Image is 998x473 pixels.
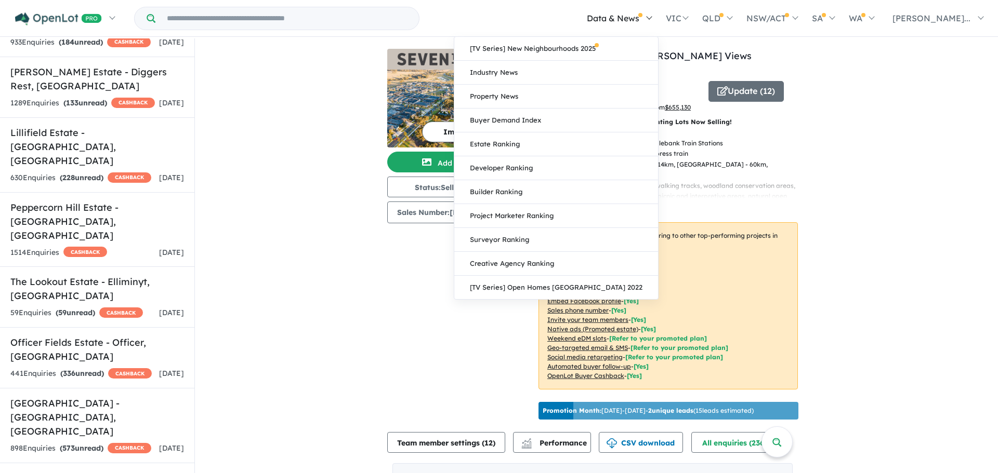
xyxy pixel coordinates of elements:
a: Property News [454,85,658,109]
a: Buyer Demand Index [454,109,658,132]
img: Openlot PRO Logo White [15,12,102,25]
a: Developer Ranking [454,156,658,180]
a: Creative Agency Ranking [454,252,658,276]
a: [TV Series] Open Homes [GEOGRAPHIC_DATA] 2022 [454,276,658,299]
a: Industry News [454,61,658,85]
a: Project Marketer Ranking [454,204,658,228]
span: [PERSON_NAME]... [892,13,970,23]
input: Try estate name, suburb, builder or developer [157,7,417,30]
a: [TV Series] New Neighbourhoods 2025 [454,37,658,61]
a: Estate Ranking [454,132,658,156]
a: Builder Ranking [454,180,658,204]
a: Surveyor Ranking [454,228,658,252]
